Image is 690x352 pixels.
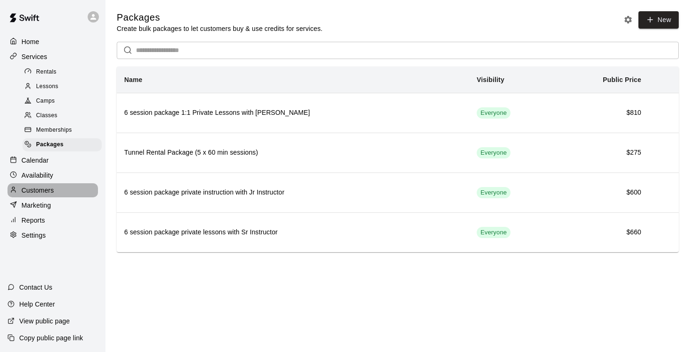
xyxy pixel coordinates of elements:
div: Rentals [22,66,102,79]
h6: 6 session package private instruction with Jr Instructor [124,187,462,198]
button: Packages settings [621,13,635,27]
span: Memberships [36,126,72,135]
a: Rentals [22,65,105,79]
span: Lessons [36,82,59,91]
span: Everyone [477,149,510,157]
span: Everyone [477,188,510,197]
h6: $275 [562,148,641,158]
a: Camps [22,94,105,109]
a: Calendar [7,153,98,167]
div: This service is visible to all of your customers [477,187,510,198]
h6: $660 [562,227,641,238]
a: Availability [7,168,98,182]
p: Availability [22,171,53,180]
table: simple table [117,67,679,252]
a: Lessons [22,79,105,94]
b: Name [124,76,142,83]
a: Classes [22,109,105,123]
b: Public Price [603,76,641,83]
a: Memberships [22,123,105,138]
p: View public page [19,316,70,326]
a: Customers [7,183,98,197]
div: Camps [22,95,102,108]
div: This service is visible to all of your customers [477,227,510,238]
span: Everyone [477,109,510,118]
p: Customers [22,186,54,195]
div: Memberships [22,124,102,137]
a: Home [7,35,98,49]
p: Marketing [22,201,51,210]
p: Reports [22,216,45,225]
div: Lessons [22,80,102,93]
a: Reports [7,213,98,227]
a: Marketing [7,198,98,212]
b: Visibility [477,76,504,83]
div: Packages [22,138,102,151]
h5: Packages [117,11,322,24]
div: Classes [22,109,102,122]
p: Help Center [19,300,55,309]
h6: 6 session package private lessons with Sr Instructor [124,227,462,238]
span: Classes [36,111,57,120]
div: This service is visible to all of your customers [477,147,510,158]
span: Rentals [36,67,57,77]
span: Camps [36,97,55,106]
span: Packages [36,140,64,150]
p: Copy public page link [19,333,83,343]
h6: $600 [562,187,641,198]
p: Home [22,37,39,46]
h6: $810 [562,108,641,118]
p: Contact Us [19,283,52,292]
a: Services [7,50,98,64]
p: Create bulk packages to let customers buy & use credits for services. [117,24,322,33]
a: Packages [22,138,105,152]
h6: 6 session package 1:1 Private Lessons with [PERSON_NAME] [124,108,462,118]
div: This service is visible to all of your customers [477,107,510,119]
a: Settings [7,228,98,242]
p: Services [22,52,47,61]
a: New [638,11,679,29]
p: Settings [22,231,46,240]
p: Calendar [22,156,49,165]
span: Everyone [477,228,510,237]
h6: Tunnel Rental Package (5 x 60 min sessions) [124,148,462,158]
